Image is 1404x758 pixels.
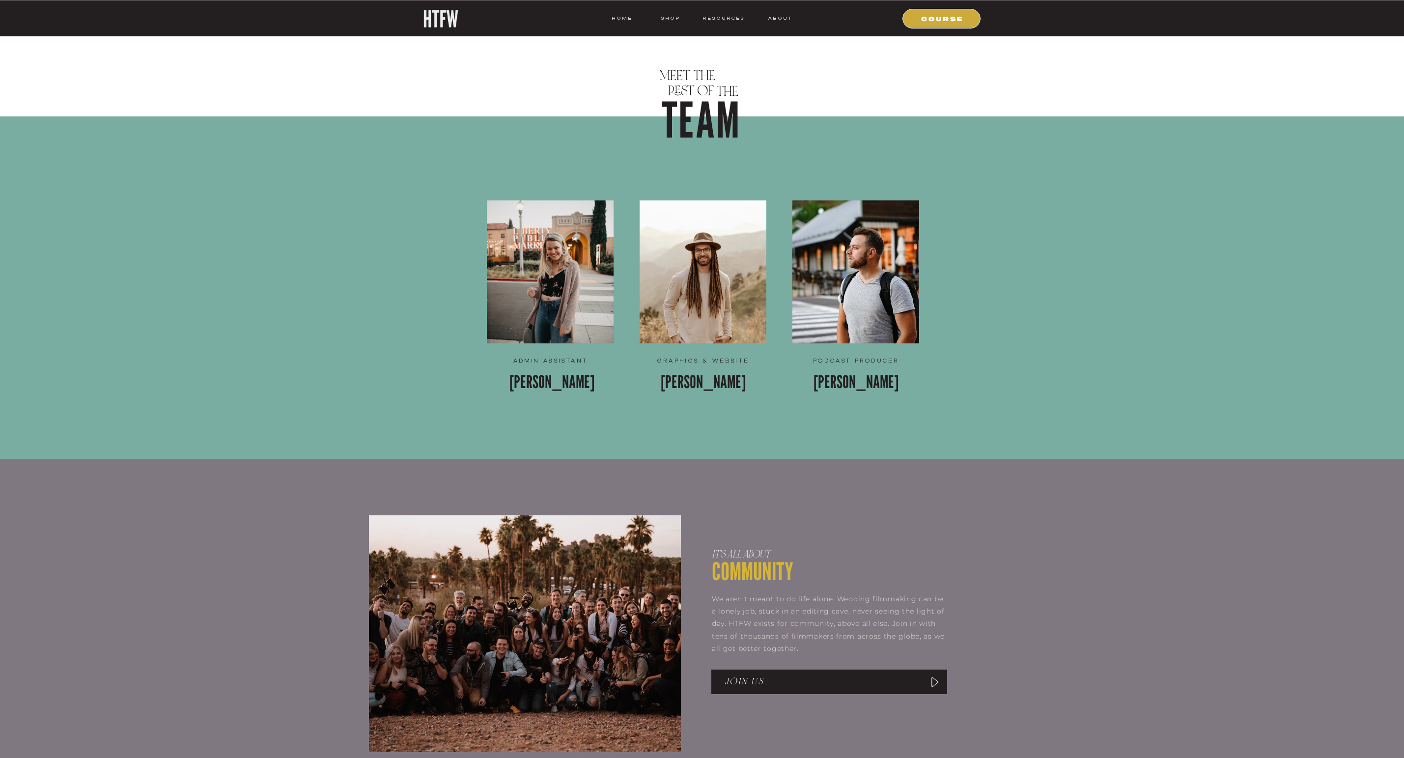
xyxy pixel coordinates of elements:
p: [PERSON_NAME] [792,369,919,397]
a: resources [699,14,745,23]
div: the [716,84,743,101]
p: GRAPHICS & WEBSITE [640,356,766,365]
a: JOIN US. [725,674,924,689]
p: PODCAST PRODUCER [792,356,919,365]
a: ABOUT [767,14,792,23]
p: We aren't meant to do life alone. Wedding filmmaking can be a lonely job, stuck in an editing cav... [712,593,946,661]
a: COURSE [909,14,976,23]
p: ADMIN ASSISTANT [487,356,614,365]
p: [PERSON_NAME] [485,369,618,418]
div: Meet the [660,68,726,84]
div: Team [661,85,745,148]
a: HOME [612,14,632,23]
p: [PERSON_NAME] [640,369,766,397]
p: COMMUNITY [712,552,943,581]
div: rest of [668,84,722,109]
a: shop [651,14,690,23]
p: IT'S ALL ABOUT [712,549,943,568]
